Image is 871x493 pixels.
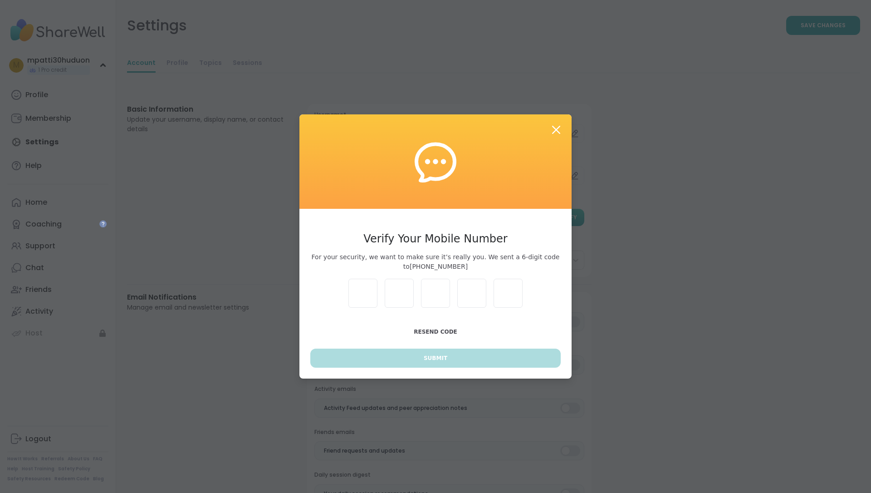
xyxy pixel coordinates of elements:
button: Resend Code [310,322,561,341]
span: Submit [424,354,447,362]
span: Resend Code [414,329,457,335]
button: Submit [310,349,561,368]
span: For your security, we want to make sure it’s really you. We sent a 6-digit code to [PHONE_NUMBER] [310,252,561,271]
h3: Verify Your Mobile Number [310,231,561,247]
iframe: Spotlight [99,220,107,227]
